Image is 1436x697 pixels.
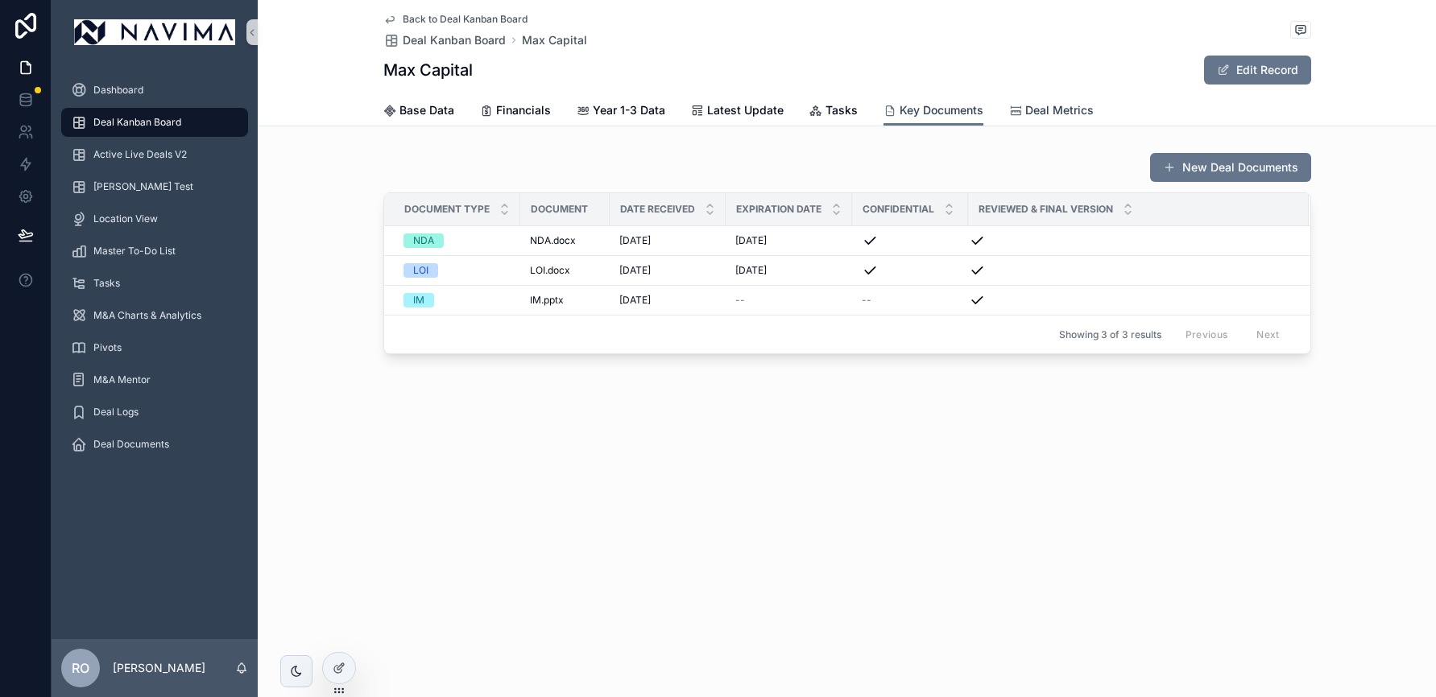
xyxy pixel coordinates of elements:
a: [DATE] [735,234,842,247]
div: NDA [413,233,434,248]
div: LOI [413,263,428,278]
span: -- [735,294,745,307]
span: Reviewed & Final Version [979,203,1113,216]
a: Dashboard [61,76,248,105]
span: Deal Metrics [1025,102,1094,118]
span: M&A Charts & Analytics [93,309,201,322]
span: IM [530,294,541,307]
span: Financials [496,102,551,118]
span: -- [862,294,871,307]
span: .docx [551,234,576,247]
a: Deal Kanban Board [61,108,248,137]
span: .docx [545,264,570,277]
span: M&A Mentor [93,373,151,386]
a: [DATE] [619,234,716,247]
span: Master To-Do List [93,245,176,258]
span: Deal Logs [93,406,139,419]
span: Confidential [863,203,934,216]
span: Deal Kanban Board [93,116,181,129]
span: LOI [530,264,545,277]
span: Date Received [620,203,695,216]
span: Dashboard [93,84,143,97]
span: [DATE] [619,294,651,307]
span: Back to Deal Kanban Board [403,13,528,26]
span: Location View [93,212,158,225]
a: -- [735,294,842,307]
span: Active Live Deals V2 [93,148,187,161]
a: Year 1-3 Data [577,96,665,128]
span: Document [531,203,588,216]
a: M&A Charts & Analytics [61,301,248,330]
span: Expiration Date [736,203,821,216]
a: [DATE] [619,294,716,307]
a: Financials [480,96,551,128]
span: Key Documents [900,102,983,118]
span: NDA [530,234,551,247]
a: Latest Update [691,96,784,128]
a: Base Data [383,96,454,128]
a: Deal Metrics [1009,96,1094,128]
a: Deal Logs [61,398,248,427]
div: IM [413,293,424,307]
span: .pptx [541,294,564,307]
a: Tasks [61,269,248,298]
a: M&A Mentor [61,365,248,394]
span: Year 1-3 Data [593,102,665,118]
a: Deal Documents [61,430,248,459]
span: [DATE] [619,264,651,277]
span: RO [72,658,89,678]
a: Back to Deal Kanban Board [383,13,528,26]
span: [PERSON_NAME] Test [93,180,193,193]
a: LOI [403,263,511,278]
span: Pivots [93,341,122,354]
a: [DATE] [619,264,716,277]
span: [DATE] [619,234,651,247]
span: Document Type [404,203,490,216]
a: [PERSON_NAME] Test [61,172,248,201]
a: Key Documents [884,96,983,126]
h1: Max Capital [383,59,473,81]
a: NDA.docx [530,234,600,247]
img: App logo [74,19,234,45]
a: Location View [61,204,248,233]
span: [DATE] [735,264,767,277]
a: LOI.docx [530,264,600,277]
a: Tasks [809,96,858,128]
a: Max Capital [522,32,587,48]
p: [PERSON_NAME] [113,660,205,676]
a: IM [403,293,511,307]
span: Deal Documents [93,438,169,451]
a: Pivots [61,333,248,362]
a: Master To-Do List [61,237,248,266]
span: Latest Update [707,102,784,118]
div: scrollable content [52,64,258,480]
a: NDA [403,233,511,248]
a: Deal Kanban Board [383,32,506,48]
a: IM.pptx [530,294,600,307]
span: Base Data [399,102,454,118]
span: Showing 3 of 3 results [1059,328,1161,341]
span: Tasks [93,277,120,290]
a: -- [862,294,958,307]
button: New Deal Documents [1150,153,1311,182]
span: [DATE] [735,234,767,247]
a: Active Live Deals V2 [61,140,248,169]
button: Edit Record [1204,56,1311,85]
a: [DATE] [735,264,842,277]
span: Deal Kanban Board [403,32,506,48]
span: Tasks [826,102,858,118]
